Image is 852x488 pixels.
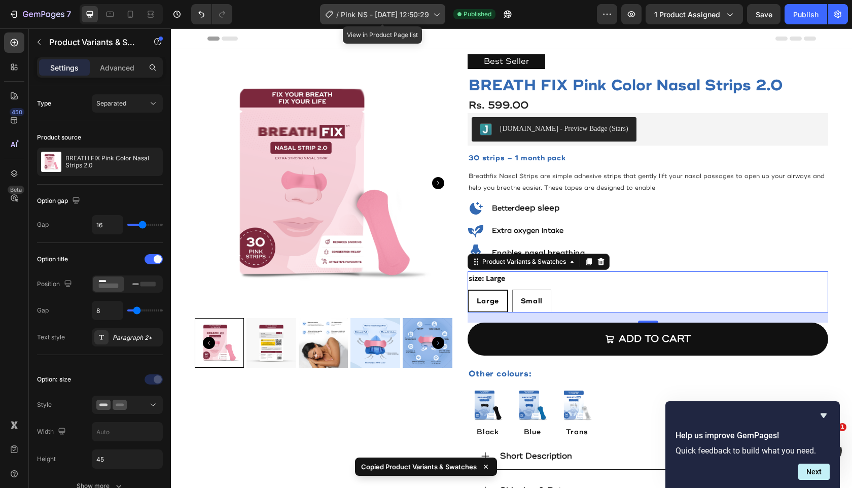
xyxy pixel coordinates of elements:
[261,308,273,321] button: Carousel Next Arrow
[37,255,68,264] div: Option title
[309,95,321,107] img: Judgeme.png
[654,9,720,20] span: 1 product assigned
[92,301,123,320] input: Auto
[37,400,52,409] div: Style
[37,425,68,439] div: Width
[395,397,417,410] p: Trans
[336,9,339,20] span: /
[321,176,344,184] span: Better
[8,186,24,194] div: Beta
[37,306,49,315] div: Gap
[747,4,780,24] button: Save
[191,4,232,24] div: Undo/Redo
[41,152,61,172] img: product feature img
[756,10,772,19] span: Save
[298,125,395,134] strong: 30 strips – 1 month pack
[329,457,409,467] strong: Shipping & Returns
[386,357,427,397] img: Nasal-Strip-Transparent-pacck_1.png
[298,144,654,163] span: Breathfix Nasal Strips are simple adhesive strips that gently lift your nasal passages to open up...
[306,268,328,277] span: Large
[37,133,81,142] div: Product source
[818,409,830,422] button: Hide survey
[464,10,491,19] span: Published
[306,397,328,410] p: Black
[297,357,337,397] img: Nasal-Strip-new-Black-MARCH1-pack_1.png
[350,268,372,277] span: Small
[350,397,373,410] p: Blue
[676,446,830,456] p: Quick feedback to build what you need.
[96,99,126,107] span: Separated
[321,220,414,229] span: Enables nasal breathing
[297,69,658,85] div: Rs. 599.00
[329,95,457,106] div: [DOMAIN_NAME] - Preview Badge (Stars)
[37,277,74,291] div: Position
[361,462,477,472] p: Copied Product Variants & Swatches
[92,423,162,441] input: Auto
[313,28,358,39] p: Best Seller
[793,9,819,20] div: Publish
[37,333,65,342] div: Text style
[320,171,389,189] h2: deep sleep
[676,430,830,442] h2: Help us improve GemPages!
[92,450,162,468] input: Auto
[297,243,335,257] legend: size: Large
[298,338,657,353] p: Other colours:
[297,294,658,327] button: Add to cart
[37,455,56,464] div: Height
[341,9,429,20] span: Pink NS - [DATE] 12:50:29
[448,304,520,317] div: Add to cart
[50,62,79,73] p: Settings
[37,220,49,229] div: Gap
[261,149,273,161] button: Carousel Next Arrow
[37,99,51,108] div: Type
[32,308,44,321] button: Carousel Back Arrow
[329,423,401,433] strong: Short Description
[341,357,382,397] img: Nasal-strip-blue-pack_1.png
[65,155,159,169] p: BREATH FIX Pink Color Nasal Strips 2.0
[66,8,71,20] p: 7
[92,216,123,234] input: Auto
[10,108,24,116] div: 450
[309,229,397,238] div: Product Variants & Swatches
[100,62,134,73] p: Advanced
[297,45,658,69] h1: BREATH FIX Pink Color Nasal Strips 2.0
[301,89,466,113] button: Judge.me - Preview Badge (Stars)
[113,333,160,342] div: Paragraph 2*
[646,4,743,24] button: 1 product assigned
[321,198,393,206] span: Extra oxygen intake
[4,4,76,24] button: 7
[171,28,852,488] iframe: To enrich screen reader interactions, please activate Accessibility in Grammarly extension settings
[37,375,71,384] div: Option: size
[92,94,163,113] button: Separated
[798,464,830,480] button: Next question
[785,4,827,24] button: Publish
[676,409,830,480] div: Help us improve GemPages!
[838,423,846,431] span: 1
[49,36,135,48] p: Product Variants & Swatches
[37,194,82,208] div: Option gap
